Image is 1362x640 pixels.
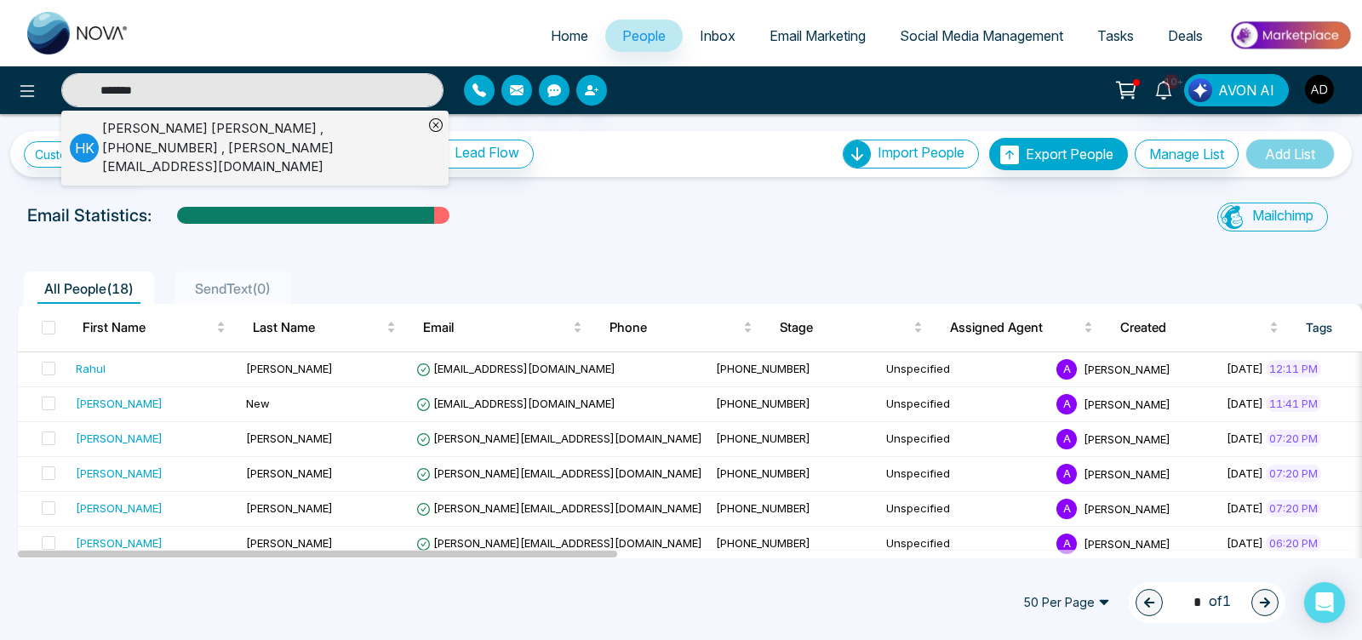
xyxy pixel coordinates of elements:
div: [PERSON_NAME] [76,465,163,482]
span: [PHONE_NUMBER] [716,362,810,375]
span: Home [551,27,588,44]
th: Stage [766,304,936,351]
span: 10+ [1164,74,1179,89]
span: New [246,397,270,410]
span: [PERSON_NAME] [1084,362,1170,375]
span: Stage [780,317,910,338]
span: [DATE] [1227,397,1263,410]
span: [PERSON_NAME][EMAIL_ADDRESS][DOMAIN_NAME] [416,536,702,550]
a: Home [534,20,605,52]
span: Lead Flow [455,144,519,161]
span: [PERSON_NAME][EMAIL_ADDRESS][DOMAIN_NAME] [416,431,702,445]
button: Manage List [1135,140,1239,169]
span: 07:20 PM [1266,430,1321,447]
span: [PERSON_NAME] [246,501,333,515]
span: [PERSON_NAME] [1084,466,1170,480]
span: Tasks [1097,27,1134,44]
div: Rahul [76,360,106,377]
img: Nova CRM Logo [27,12,129,54]
span: [PERSON_NAME][EMAIL_ADDRESS][DOMAIN_NAME] [416,466,702,480]
span: People [622,27,666,44]
span: [PERSON_NAME] [246,362,333,375]
span: [PERSON_NAME] [1084,397,1170,410]
span: Email [423,317,569,338]
span: Phone [609,317,740,338]
th: First Name [69,304,239,351]
span: 07:20 PM [1266,465,1321,482]
td: Unspecified [879,457,1050,492]
span: First Name [83,317,213,338]
a: Custom Filter [24,141,144,168]
a: Lead FlowLead Flow [414,140,534,169]
a: Tasks [1080,20,1151,52]
img: Market-place.gif [1228,16,1352,54]
a: Inbox [683,20,753,52]
span: [PHONE_NUMBER] [716,431,810,445]
a: Social Media Management [883,20,1080,52]
span: SendText ( 0 ) [188,280,278,297]
span: of 1 [1183,591,1231,614]
td: Unspecified [879,492,1050,527]
div: [PERSON_NAME] [76,500,163,517]
span: 06:20 PM [1266,534,1321,551]
span: Inbox [700,27,735,44]
span: A [1056,359,1077,380]
th: Assigned Agent [936,304,1107,351]
div: [PERSON_NAME] [PERSON_NAME] , [PHONE_NUMBER] , [PERSON_NAME][EMAIL_ADDRESS][DOMAIN_NAME] [102,119,423,177]
th: Phone [596,304,766,351]
a: Email Marketing [753,20,883,52]
img: User Avatar [1305,75,1334,104]
span: A [1056,429,1077,449]
a: People [605,20,683,52]
span: [PERSON_NAME] [1084,536,1170,550]
span: [PHONE_NUMBER] [716,397,810,410]
span: A [1056,499,1077,519]
td: Unspecified [879,527,1050,562]
td: Unspecified [879,352,1050,387]
span: [EMAIL_ADDRESS][DOMAIN_NAME] [416,397,615,410]
div: [PERSON_NAME] [76,534,163,551]
td: Unspecified [879,422,1050,457]
span: [PHONE_NUMBER] [716,501,810,515]
td: Unspecified [879,387,1050,422]
span: [PHONE_NUMBER] [716,466,810,480]
button: AVON AI [1184,74,1289,106]
th: Created [1107,304,1291,351]
span: [EMAIL_ADDRESS][DOMAIN_NAME] [416,362,615,375]
span: All People ( 18 ) [37,280,140,297]
img: Lead Flow [1188,78,1212,102]
a: 10+ [1143,74,1184,104]
span: 12:11 PM [1266,360,1321,377]
span: 07:20 PM [1266,500,1321,517]
span: A [1056,534,1077,554]
span: [DATE] [1227,466,1263,480]
span: [PERSON_NAME] [1084,501,1170,515]
span: Export People [1026,146,1113,163]
th: Last Name [239,304,409,351]
span: Email Marketing [770,27,866,44]
span: [PERSON_NAME] [1084,431,1170,445]
span: Last Name [253,317,383,338]
span: AVON AI [1218,80,1274,100]
span: Import People [878,144,964,161]
span: 50 Per Page [1011,589,1122,616]
button: Lead Flow [421,140,534,169]
span: A [1056,394,1077,414]
div: [PERSON_NAME] [76,430,163,447]
span: Deals [1168,27,1203,44]
span: [PERSON_NAME] [246,431,333,445]
span: Created [1120,317,1265,338]
span: [PERSON_NAME] [246,536,333,550]
span: Mailchimp [1252,207,1313,224]
span: [DATE] [1227,536,1263,550]
span: 11:41 PM [1266,395,1321,412]
span: [PHONE_NUMBER] [716,536,810,550]
th: Email [409,304,596,351]
span: [DATE] [1227,501,1263,515]
span: Assigned Agent [950,317,1080,338]
p: H K [70,134,99,163]
span: [PERSON_NAME] [246,466,333,480]
div: Open Intercom Messenger [1304,582,1345,623]
span: Social Media Management [900,27,1063,44]
span: A [1056,464,1077,484]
